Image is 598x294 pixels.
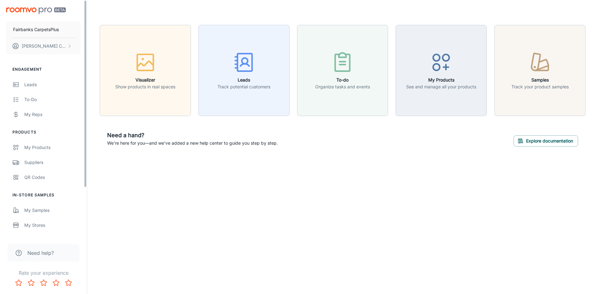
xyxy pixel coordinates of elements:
p: Organize tasks and events [315,83,370,90]
h6: To-do [315,77,370,83]
div: QR Codes [24,174,81,181]
h6: Samples [511,77,569,83]
button: VisualizerShow products in real spaces [100,25,191,116]
h6: Visualizer [115,77,175,83]
h6: My Products [406,77,476,83]
button: SamplesTrack your product samples [494,25,586,116]
div: Suppliers [24,159,81,166]
button: Fairbanks CarpetsPlus [6,21,81,38]
div: My Products [24,144,81,151]
a: My ProductsSee and manage all your products [396,67,487,73]
a: To-doOrganize tasks and events [297,67,388,73]
div: Leads [24,81,81,88]
div: My Reps [24,111,81,118]
p: Fairbanks CarpetsPlus [13,26,59,33]
h6: Need a hand? [107,131,278,140]
button: My ProductsSee and manage all your products [396,25,487,116]
img: Roomvo PRO Beta [6,7,66,14]
div: To-do [24,96,81,103]
h6: Leads [217,77,270,83]
button: LeadsTrack potential customers [198,25,290,116]
p: Track potential customers [217,83,270,90]
a: Explore documentation [514,137,578,143]
p: Track your product samples [511,83,569,90]
p: See and manage all your products [406,83,476,90]
p: [PERSON_NAME] Cherneva [22,43,66,49]
a: SamplesTrack your product samples [494,67,586,73]
button: Explore documentation [514,135,578,147]
p: Show products in real spaces [115,83,175,90]
p: We're here for you—and we've added a new help center to guide you step by step. [107,140,278,147]
button: [PERSON_NAME] Cherneva [6,38,81,54]
button: To-doOrganize tasks and events [297,25,388,116]
a: LeadsTrack potential customers [198,67,290,73]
